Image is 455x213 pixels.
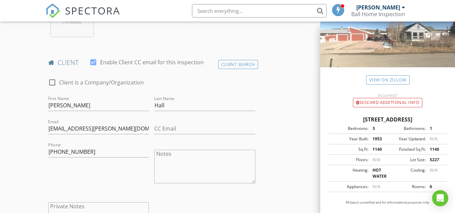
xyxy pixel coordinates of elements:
[368,136,388,142] div: 1953
[48,58,255,67] h4: client
[388,184,426,190] div: Rooms:
[432,190,448,206] div: Open Intercom Messenger
[388,167,426,179] div: Cooling:
[388,136,426,142] div: Year Updated:
[426,146,445,152] div: 1140
[366,75,410,84] a: View on Zillow
[218,60,258,69] div: Client Search
[388,157,426,163] div: Lot Size:
[65,3,120,17] span: SPECTORA
[59,79,144,86] label: Client is a Company/Organization
[330,157,368,163] div: Floors:
[372,157,380,163] span: N/A
[426,157,445,163] div: 5227
[330,146,368,152] div: Sq Ft:
[426,126,445,132] div: 1
[388,126,426,132] div: Bathrooms:
[330,167,368,179] div: Heating:
[192,4,327,17] input: Search everything...
[430,167,437,173] span: N/A
[368,167,388,179] div: HOT WATER
[45,9,120,23] a: SPECTORA
[320,93,455,98] div: Incorrect?
[330,136,368,142] div: Year Built:
[45,3,60,18] img: The Best Home Inspection Software - Spectora
[426,184,445,190] div: 6
[100,59,204,66] label: Enable Client CC email for this inspection
[368,146,388,152] div: 1140
[353,98,422,107] div: Discard Additional info
[351,11,405,17] div: Ball Home Inspection
[330,126,368,132] div: Bedrooms:
[368,126,388,132] div: 3
[328,200,447,205] p: All data is unverified and for informational purposes only.
[372,184,380,189] span: N/A
[328,115,447,123] div: [STREET_ADDRESS]
[388,146,426,152] div: Finished Sq Ft:
[330,184,368,190] div: Appliances:
[430,136,437,142] span: N/A
[356,4,400,11] div: [PERSON_NAME]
